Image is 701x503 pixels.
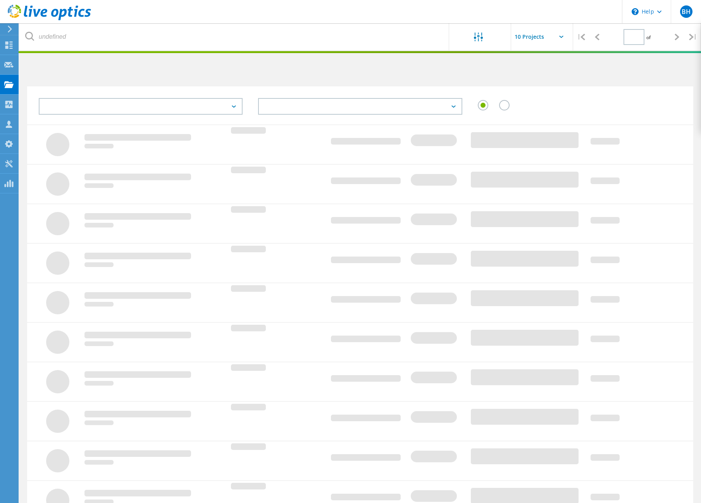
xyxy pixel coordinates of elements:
span: of [646,34,651,41]
div: | [573,23,589,51]
input: undefined [19,23,450,50]
span: BH [682,9,691,15]
svg: \n [632,8,639,15]
a: Live Optics Dashboard [8,16,91,22]
div: | [685,23,701,51]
